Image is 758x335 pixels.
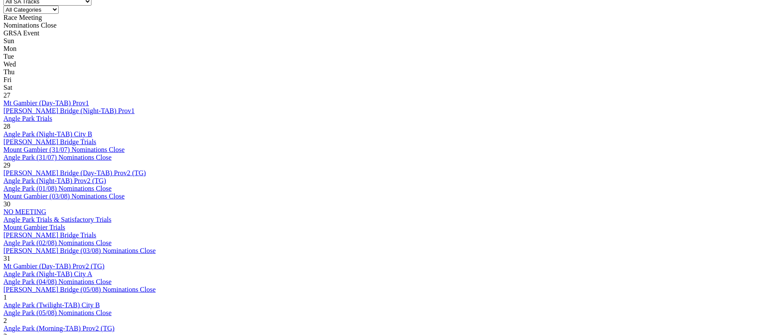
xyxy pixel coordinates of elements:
a: [PERSON_NAME] Bridge Trials [3,138,96,145]
span: 31 [3,255,10,262]
div: Fri [3,76,755,84]
a: Angle Park Trials & Satisfactory Trials [3,216,111,223]
div: Race Meeting [3,14,755,22]
a: Angle Park (05/08) Nominations Close [3,309,112,316]
div: Nominations Close [3,22,755,29]
span: 29 [3,161,10,169]
a: Mt Gambier (Day-TAB) Prov2 (TG) [3,262,104,270]
div: Sat [3,84,755,92]
a: [PERSON_NAME] Bridge Trials [3,231,96,239]
a: Mount Gambier Trials [3,224,65,231]
a: Angle Park (01/08) Nominations Close [3,185,112,192]
a: Angle Park (Night-TAB) City A [3,270,92,278]
a: Angle Park (Night-TAB) City B [3,130,92,138]
a: Mount Gambier (03/08) Nominations Close [3,193,125,200]
a: Angle Park (02/08) Nominations Close [3,239,112,247]
span: 30 [3,200,10,208]
span: 2 [3,317,7,324]
div: Sun [3,37,755,45]
a: Angle Park (Morning-TAB) Prov2 (TG) [3,325,114,332]
div: Wed [3,60,755,68]
a: Mount Gambier (31/07) Nominations Close [3,146,125,153]
span: 28 [3,123,10,130]
a: Angle Park (04/08) Nominations Close [3,278,112,285]
a: Mt Gambier (Day-TAB) Prov1 [3,99,89,107]
span: 27 [3,92,10,99]
div: Mon [3,45,755,53]
a: [PERSON_NAME] Bridge (Night-TAB) Prov1 [3,107,135,114]
a: [PERSON_NAME] Bridge (Day-TAB) Prov2 (TG) [3,169,146,177]
a: [PERSON_NAME] Bridge (03/08) Nominations Close [3,247,156,254]
a: Angle Park Trials [3,115,52,122]
div: Tue [3,53,755,60]
a: Angle Park (Night-TAB) Prov2 (TG) [3,177,106,184]
div: GRSA Event [3,29,755,37]
span: 1 [3,294,7,301]
div: Thu [3,68,755,76]
a: Angle Park (Twilight-TAB) City B [3,301,100,309]
a: [PERSON_NAME] Bridge (05/08) Nominations Close [3,286,156,293]
a: NO MEETING [3,208,46,215]
a: Angle Park (31/07) Nominations Close [3,154,112,161]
